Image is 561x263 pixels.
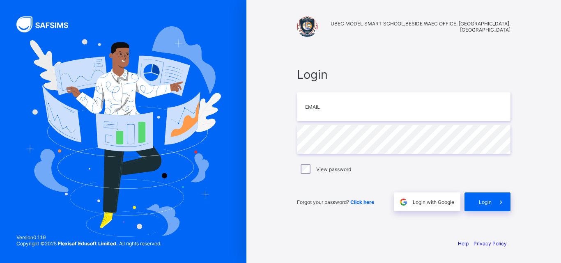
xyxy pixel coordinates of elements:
span: Login with Google [413,199,454,205]
span: Forgot your password? [297,199,374,205]
img: SAFSIMS Logo [16,16,78,32]
span: Copyright © 2025 All rights reserved. [16,240,161,247]
span: Version 0.1.19 [16,234,161,240]
a: Click here [350,199,374,205]
span: UBEC MODEL SMART SCHOOL,BESIDE WAEC OFFICE, [GEOGRAPHIC_DATA],[GEOGRAPHIC_DATA] [322,21,510,33]
a: Privacy Policy [474,240,507,247]
span: Login [297,67,510,82]
a: Help [458,240,469,247]
span: Login [479,199,492,205]
img: Hero Image [25,26,221,236]
label: View password [316,166,351,172]
strong: Flexisaf Edusoft Limited. [58,240,118,247]
img: google.396cfc9801f0270233282035f929180a.svg [399,197,408,207]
